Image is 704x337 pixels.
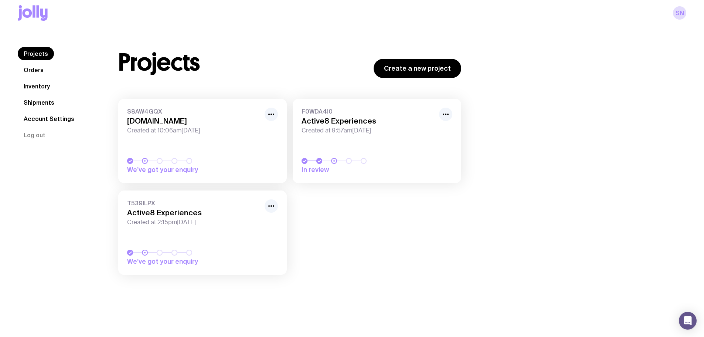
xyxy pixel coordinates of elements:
a: Create a new project [374,59,461,78]
a: SN [673,6,686,20]
span: In review [302,165,405,174]
a: T539ILPXActive8 ExperiencesCreated at 2:15pm[DATE]We’ve got your enquiry [118,191,287,275]
span: Created at 2:15pm[DATE] [127,219,260,226]
a: Account Settings [18,112,80,125]
a: Projects [18,47,54,60]
a: Shipments [18,96,60,109]
div: Open Intercom Messenger [679,312,697,330]
span: Created at 9:57am[DATE] [302,127,435,134]
span: We’ve got your enquiry [127,257,231,266]
span: Created at 10:06am[DATE] [127,127,260,134]
span: S8AW4GQX [127,108,260,115]
span: F0WDA4I0 [302,108,435,115]
a: Orders [18,63,50,77]
button: Log out [18,128,51,142]
a: S8AW4GQX[DOMAIN_NAME]Created at 10:06am[DATE]We’ve got your enquiry [118,99,287,183]
h3: [DOMAIN_NAME] [127,117,260,125]
h3: Active8 Experiences [302,117,435,125]
span: We’ve got your enquiry [127,165,231,174]
a: F0WDA4I0Active8 ExperiencesCreated at 9:57am[DATE]In review [293,99,461,183]
h1: Projects [118,51,200,74]
a: Inventory [18,80,56,93]
h3: Active8 Experiences [127,208,260,217]
span: T539ILPX [127,199,260,207]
